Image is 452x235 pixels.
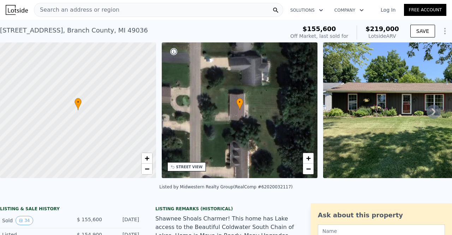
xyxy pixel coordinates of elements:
button: Solutions [285,4,329,17]
div: [DATE] [108,216,139,225]
a: Zoom out [303,164,314,174]
div: • [75,98,82,110]
div: Listed by Midwestern Realty Group (RealComp #62020032117) [159,184,292,189]
span: • [236,99,243,105]
span: $219,000 [365,25,399,33]
a: Zoom in [303,153,314,164]
div: • [236,98,243,110]
div: Off Market, last sold for [290,33,348,40]
button: Company [329,4,369,17]
div: Sold [2,216,65,225]
a: Zoom out [142,164,152,174]
a: Free Account [404,4,446,16]
span: + [306,154,311,163]
span: $ 155,600 [77,217,102,222]
div: Lotside ARV [365,33,399,40]
a: Zoom in [142,153,152,164]
span: • [75,99,82,105]
div: STREET VIEW [176,164,203,170]
span: − [144,164,149,173]
button: View historical data [16,216,33,225]
span: + [144,154,149,163]
div: Ask about this property [318,210,445,220]
button: Show Options [438,24,452,38]
img: Lotside [6,5,28,15]
span: − [306,164,311,173]
a: Log In [372,6,404,13]
div: Listing Remarks (Historical) [155,206,297,212]
span: Search an address or region [34,6,119,14]
span: $155,600 [303,25,336,33]
button: SAVE [410,25,435,37]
